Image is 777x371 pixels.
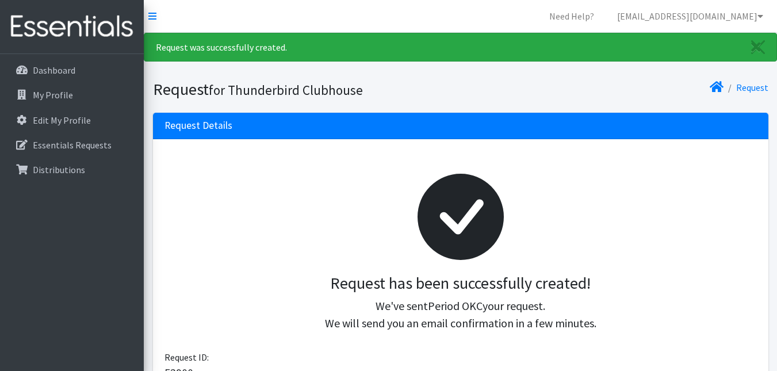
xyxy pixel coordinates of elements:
[174,297,748,332] p: We've sent your request. We will send you an email confirmation in a few minutes.
[33,164,85,175] p: Distributions
[5,133,139,156] a: Essentials Requests
[209,82,363,98] small: for Thunderbird Clubhouse
[33,139,112,151] p: Essentials Requests
[5,109,139,132] a: Edit My Profile
[428,299,483,313] span: Period OKC
[5,83,139,106] a: My Profile
[164,351,209,363] span: Request ID:
[33,89,73,101] p: My Profile
[164,120,232,132] h3: Request Details
[174,274,748,293] h3: Request has been successfully created!
[5,59,139,82] a: Dashboard
[33,114,91,126] p: Edit My Profile
[540,5,603,28] a: Need Help?
[5,158,139,181] a: Distributions
[608,5,772,28] a: [EMAIL_ADDRESS][DOMAIN_NAME]
[5,7,139,46] img: HumanEssentials
[736,82,768,93] a: Request
[33,64,75,76] p: Dashboard
[153,79,457,100] h1: Request
[740,33,776,61] a: Close
[144,33,777,62] div: Request was successfully created.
